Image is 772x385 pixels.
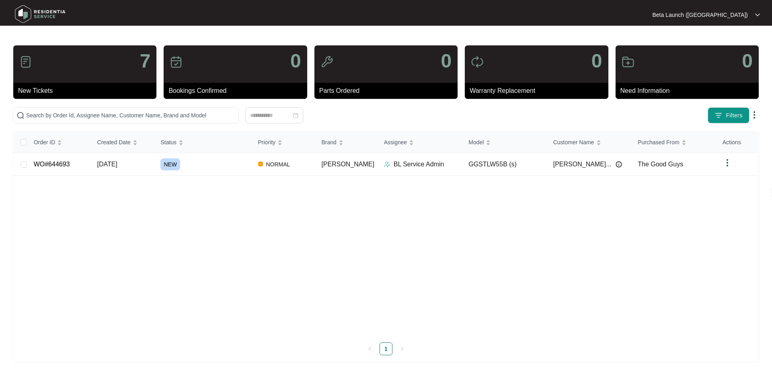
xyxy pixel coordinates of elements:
[363,342,376,355] button: left
[755,13,760,17] img: dropdown arrow
[652,11,748,19] p: Beta Launch ([GEOGRAPHIC_DATA])
[468,138,484,147] span: Model
[97,161,117,168] span: [DATE]
[34,161,70,168] a: WO#644693
[27,132,91,153] th: Order ID
[638,138,679,147] span: Purchased From
[252,132,315,153] th: Priority
[290,51,301,71] p: 0
[97,138,131,147] span: Created Date
[553,160,612,169] span: [PERSON_NAME]...
[638,161,683,168] span: The Good Guys
[616,161,622,168] img: Info icon
[320,55,333,68] img: icon
[378,132,462,153] th: Assignee
[396,342,409,355] button: right
[553,138,594,147] span: Customer Name
[26,111,235,120] input: Search by Order Id, Assignee Name, Customer Name, Brand and Model
[462,132,547,153] th: Model
[631,132,716,153] th: Purchased From
[170,55,183,68] img: icon
[319,86,458,96] p: Parts Ordered
[716,132,758,153] th: Actions
[380,342,392,355] li: 1
[715,111,723,119] img: filter icon
[368,346,372,351] span: left
[462,153,547,176] td: GGSTLW55B (s)
[91,132,154,153] th: Created Date
[620,86,759,96] p: Need Information
[380,343,392,355] a: 1
[708,107,749,123] button: filter iconFilters
[321,161,374,168] span: [PERSON_NAME]
[160,138,177,147] span: Status
[34,138,55,147] span: Order ID
[263,160,294,169] span: NORMAL
[723,158,732,168] img: dropdown arrow
[16,111,25,119] img: search-icon
[749,110,759,120] img: dropdown arrow
[547,132,632,153] th: Customer Name
[591,51,602,71] p: 0
[12,2,68,26] img: residentia service logo
[18,86,156,96] p: New Tickets
[396,342,409,355] li: Next Page
[321,138,336,147] span: Brand
[441,51,452,71] p: 0
[384,161,390,168] img: Assigner Icon
[140,51,151,71] p: 7
[160,158,180,170] span: NEW
[622,55,634,68] img: icon
[384,138,407,147] span: Assignee
[154,132,251,153] th: Status
[742,51,753,71] p: 0
[363,342,376,355] li: Previous Page
[394,160,444,169] p: BL Service Admin
[400,346,404,351] span: right
[470,86,608,96] p: Warranty Replacement
[471,55,484,68] img: icon
[315,132,377,153] th: Brand
[168,86,307,96] p: Bookings Confirmed
[726,111,743,120] span: Filters
[19,55,32,68] img: icon
[258,162,263,166] img: Vercel Logo
[258,138,276,147] span: Priority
